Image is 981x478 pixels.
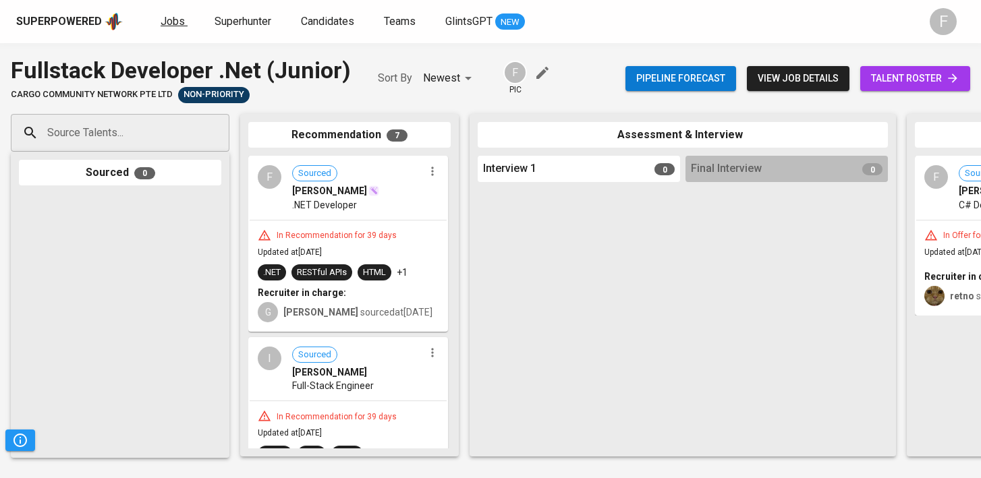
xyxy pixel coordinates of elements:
[258,287,346,298] b: Recruiter in charge:
[387,129,408,142] span: 7
[363,266,386,279] div: HTML
[178,87,250,103] div: Sufficient Talents in Pipeline
[445,13,525,30] a: GlintsGPT NEW
[134,167,155,179] span: 0
[16,14,102,30] div: Superpowered
[747,66,849,91] button: view job details
[178,88,250,101] span: Non-Priority
[301,15,354,28] span: Candidates
[16,11,123,32] a: Superpoweredapp logo
[161,15,185,28] span: Jobs
[495,16,525,29] span: NEW
[258,347,281,370] div: I
[378,70,412,86] p: Sort By
[248,122,451,148] div: Recommendation
[924,286,945,306] img: ec6c0910-f960-4a00-a8f8-c5744e41279e.jpg
[758,70,839,87] span: view job details
[11,88,173,101] span: cargo community network pte ltd
[691,161,762,177] span: Final Interview
[445,15,493,28] span: GlintsGPT
[483,161,536,177] span: Interview 1
[384,13,418,30] a: Teams
[292,379,374,392] span: Full-Stack Engineer
[258,165,281,189] div: F
[263,266,281,279] div: .NET
[258,302,278,322] div: G
[283,307,432,318] span: sourced at [DATE]
[423,66,476,91] div: Newest
[215,13,274,30] a: Superhunter
[5,429,35,451] button: Pipeline Triggers
[654,163,675,175] span: 0
[105,11,123,32] img: app logo
[292,184,367,198] span: [PERSON_NAME]
[625,66,736,91] button: Pipeline forecast
[161,13,188,30] a: Jobs
[862,163,882,175] span: 0
[19,160,221,186] div: Sourced
[271,230,402,241] div: In Recommendation for 39 days
[337,448,358,460] div: Flask
[860,66,970,91] a: talent roster
[271,411,402,423] div: In Recommendation for 39 days
[293,349,337,361] span: Sourced
[283,307,358,318] b: [PERSON_NAME]
[871,70,959,87] span: talent roster
[950,291,974,301] b: retno
[368,185,379,196] img: magic_wand.svg
[258,428,322,438] span: Updated at [DATE]
[215,15,271,28] span: Superhunter
[397,266,408,279] p: +1
[11,54,351,87] div: Fullstack Developer .Net (Junior)
[258,247,322,257] span: Updated at [DATE]
[423,70,460,86] p: Newest
[222,131,225,134] button: Open
[293,167,337,180] span: Sourced
[636,70,725,87] span: Pipeline forecast
[297,266,347,279] div: RESTful APIs
[301,13,357,30] a: Candidates
[303,448,320,460] div: .NET
[924,165,948,189] div: F
[503,61,527,96] div: pic
[263,448,287,460] div: Vue.js
[384,15,416,28] span: Teams
[292,198,357,212] span: .NET Developer
[292,365,367,379] span: [PERSON_NAME]
[930,8,957,35] div: F
[478,122,888,148] div: Assessment & Interview
[503,61,527,84] div: F
[248,156,448,332] div: FSourced[PERSON_NAME].NET DeveloperIn Recommendation for 39 daysUpdated at[DATE].NETRESTful APIsH...
[368,447,379,460] p: +4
